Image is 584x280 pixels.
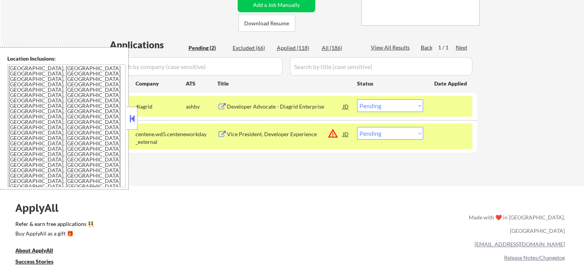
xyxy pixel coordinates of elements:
div: Status [357,76,423,90]
div: Date Applied [434,80,468,87]
u: About ApplyAll [15,247,53,254]
a: Refer & earn free applications 👯‍♀️ [15,221,308,229]
div: diagrid [136,103,186,110]
button: Download Resume [238,15,295,32]
button: warning_amber [328,128,338,139]
div: Back [421,44,433,51]
div: JD [342,99,350,113]
div: Title [217,80,350,87]
div: Pending (2) [189,44,227,52]
a: Release Notes/Changelog [504,254,565,261]
div: Excluded (66) [233,44,271,52]
div: Developer Advocate - Diagrid Enterprise [227,103,343,110]
div: Location Inclusions: [7,55,126,63]
a: Buy ApplyAll as a gift 🎁 [15,229,92,239]
u: Success Stories [15,258,53,265]
a: Success Stories [15,257,64,267]
div: All (186) [322,44,360,52]
div: JD [342,127,350,141]
div: Buy ApplyAll as a gift 🎁 [15,231,92,236]
input: Search by company (case sensitive) [110,57,283,76]
input: Search by title (case sensitive) [290,57,472,76]
div: workday [186,130,217,138]
a: [EMAIL_ADDRESS][DOMAIN_NAME] [475,241,565,247]
div: ApplyAll [15,201,67,214]
a: About ApplyAll [15,246,64,256]
div: ATS [186,80,217,87]
div: View All Results [371,44,412,51]
div: Made with ❤️ in [GEOGRAPHIC_DATA], [GEOGRAPHIC_DATA] [466,211,565,237]
div: Vice President, Developer Experience [227,130,343,138]
div: ashby [186,103,217,110]
div: 1 / 1 [438,44,456,51]
div: Applied (118) [277,44,315,52]
div: Applications [110,40,186,49]
div: Company [136,80,186,87]
div: centene.wd5.centene_external [136,130,186,145]
div: Next [456,44,468,51]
